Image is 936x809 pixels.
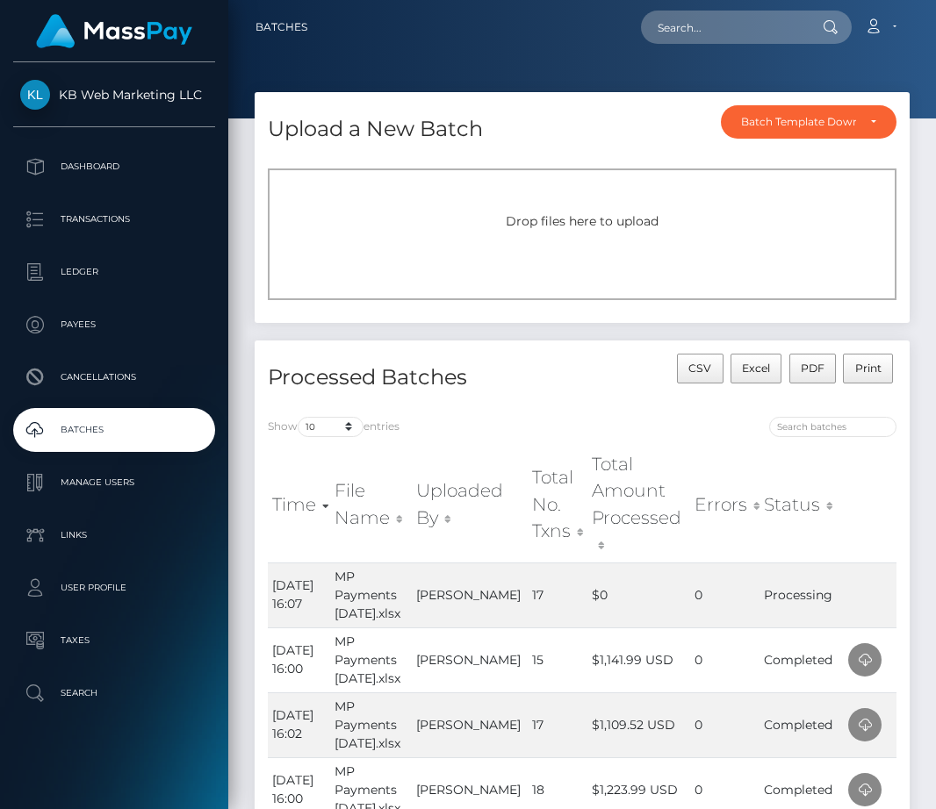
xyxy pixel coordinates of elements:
[528,562,587,627] td: 17
[855,362,882,375] span: Print
[268,417,400,437] label: Show entries
[330,562,412,627] td: MP Payments [DATE].xlsx
[742,362,770,375] span: Excel
[677,354,724,383] button: CSV
[13,619,215,662] a: Taxes
[13,408,215,452] a: Batches
[760,692,844,757] td: Completed
[298,417,364,437] select: Showentries
[256,9,307,46] a: Batches
[36,14,192,48] img: MassPay Logo
[13,250,215,294] a: Ledger
[789,354,837,383] button: PDF
[587,627,690,692] td: $1,141.99 USD
[13,303,215,347] a: Payees
[13,566,215,610] a: User Profile
[412,562,528,627] td: [PERSON_NAME]
[20,259,208,285] p: Ledger
[528,627,587,692] td: 15
[721,105,896,139] button: Batch Template Download
[20,364,208,390] p: Cancellations
[741,115,856,129] div: Batch Template Download
[20,154,208,180] p: Dashboard
[641,11,806,44] input: Search...
[13,355,215,399] a: Cancellations
[412,692,528,757] td: [PERSON_NAME]
[760,562,844,627] td: Processing
[13,87,215,103] span: KB Web Marketing LLC
[506,213,659,229] span: Drop files here to upload
[688,362,711,375] span: CSV
[268,692,330,757] td: [DATE] 16:02
[528,692,587,757] td: 17
[690,447,760,562] th: Errors: activate to sort column ascending
[690,627,760,692] td: 0
[20,627,208,654] p: Taxes
[587,447,690,562] th: Total Amount Processed: activate to sort column ascending
[20,575,208,601] p: User Profile
[760,627,844,692] td: Completed
[690,692,760,757] td: 0
[20,311,208,338] p: Payees
[268,562,330,627] td: [DATE] 16:07
[268,447,330,562] th: Time: activate to sort column ascending
[20,680,208,706] p: Search
[13,145,215,189] a: Dashboard
[330,447,412,562] th: File Name: activate to sort column ascending
[20,80,50,110] img: KB Web Marketing LLC
[13,671,215,715] a: Search
[690,562,760,627] td: 0
[20,417,208,443] p: Batches
[769,417,896,437] input: Search batches
[330,627,412,692] td: MP Payments [DATE].xlsx
[412,627,528,692] td: [PERSON_NAME]
[587,562,690,627] td: $0
[13,513,215,557] a: Links
[412,447,528,562] th: Uploaded By: activate to sort column ascending
[587,692,690,757] td: $1,109.52 USD
[13,197,215,241] a: Transactions
[760,447,844,562] th: Status: activate to sort column ascending
[843,354,893,383] button: Print
[731,354,782,383] button: Excel
[268,114,483,145] h4: Upload a New Batch
[268,362,569,393] h4: Processed Batches
[268,627,330,692] td: [DATE] 16:00
[20,206,208,233] p: Transactions
[13,461,215,505] a: Manage Users
[20,522,208,548] p: Links
[801,362,824,375] span: PDF
[528,447,587,562] th: Total No. Txns: activate to sort column ascending
[20,469,208,496] p: Manage Users
[330,692,412,757] td: MP Payments [DATE].xlsx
